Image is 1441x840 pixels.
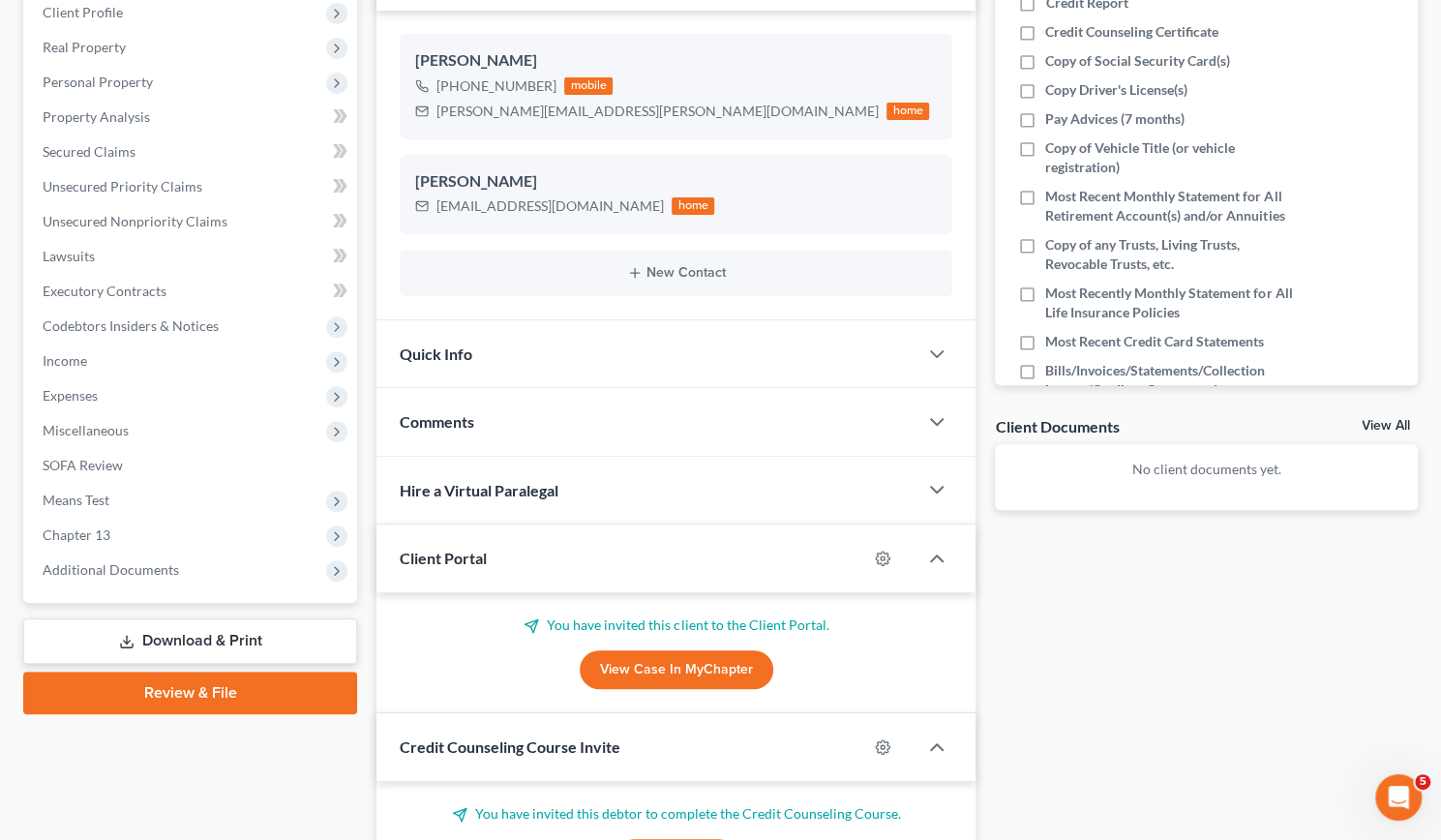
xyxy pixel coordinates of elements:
[1045,332,1264,351] span: Most Recent Credit Card Statements
[43,178,202,195] span: Unsecured Priority Claims
[1375,774,1422,821] iframe: Intercom live chat
[43,387,98,404] span: Expenses
[995,416,1119,436] div: Client Documents
[1010,460,1402,479] p: No client documents yet.
[672,197,714,215] div: home
[43,492,109,508] span: Means Test
[27,448,357,483] a: SOFA Review
[43,526,110,543] span: Chapter 13
[415,265,937,281] button: New Contact
[23,672,357,714] a: Review & File
[415,170,937,194] div: [PERSON_NAME]
[43,143,135,160] span: Secured Claims
[27,204,357,239] a: Unsecured Nonpriority Claims
[436,76,556,96] div: [PHONE_NUMBER]
[400,412,474,431] span: Comments
[43,422,129,438] span: Miscellaneous
[400,345,472,363] span: Quick Info
[43,283,166,299] span: Executory Contracts
[436,102,879,121] div: [PERSON_NAME][EMAIL_ADDRESS][PERSON_NAME][DOMAIN_NAME]
[27,135,357,169] a: Secured Claims
[400,737,620,756] span: Credit Counseling Course Invite
[564,77,613,95] div: mobile
[43,457,123,473] span: SOFA Review
[1045,138,1295,177] span: Copy of Vehicle Title (or vehicle registration)
[43,213,227,229] span: Unsecured Nonpriority Claims
[43,74,153,90] span: Personal Property
[27,239,357,274] a: Lawsuits
[1362,419,1410,433] a: View All
[400,615,952,635] p: You have invited this client to the Client Portal.
[1045,284,1295,322] span: Most Recently Monthly Statement for All Life Insurance Policies
[1045,361,1295,400] span: Bills/Invoices/Statements/Collection Letters/Creditor Correspondence
[27,274,357,309] a: Executory Contracts
[43,108,150,125] span: Property Analysis
[886,103,929,120] div: home
[43,561,179,578] span: Additional Documents
[580,650,773,689] a: View Case in MyChapter
[1045,80,1187,100] span: Copy Driver's License(s)
[415,49,937,73] div: [PERSON_NAME]
[43,39,126,55] span: Real Property
[27,169,357,204] a: Unsecured Priority Claims
[400,481,558,499] span: Hire a Virtual Paralegal
[43,248,95,264] span: Lawsuits
[1045,22,1218,42] span: Credit Counseling Certificate
[43,352,87,369] span: Income
[1415,774,1430,790] span: 5
[1045,187,1295,225] span: Most Recent Monthly Statement for All Retirement Account(s) and/or Annuities
[23,618,357,664] a: Download & Print
[43,317,219,334] span: Codebtors Insiders & Notices
[1045,235,1295,274] span: Copy of any Trusts, Living Trusts, Revocable Trusts, etc.
[400,549,487,567] span: Client Portal
[43,4,123,20] span: Client Profile
[27,100,357,135] a: Property Analysis
[400,804,952,824] p: You have invited this debtor to complete the Credit Counseling Course.
[436,196,664,216] div: [EMAIL_ADDRESS][DOMAIN_NAME]
[1045,51,1230,71] span: Copy of Social Security Card(s)
[1045,109,1185,129] span: Pay Advices (7 months)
